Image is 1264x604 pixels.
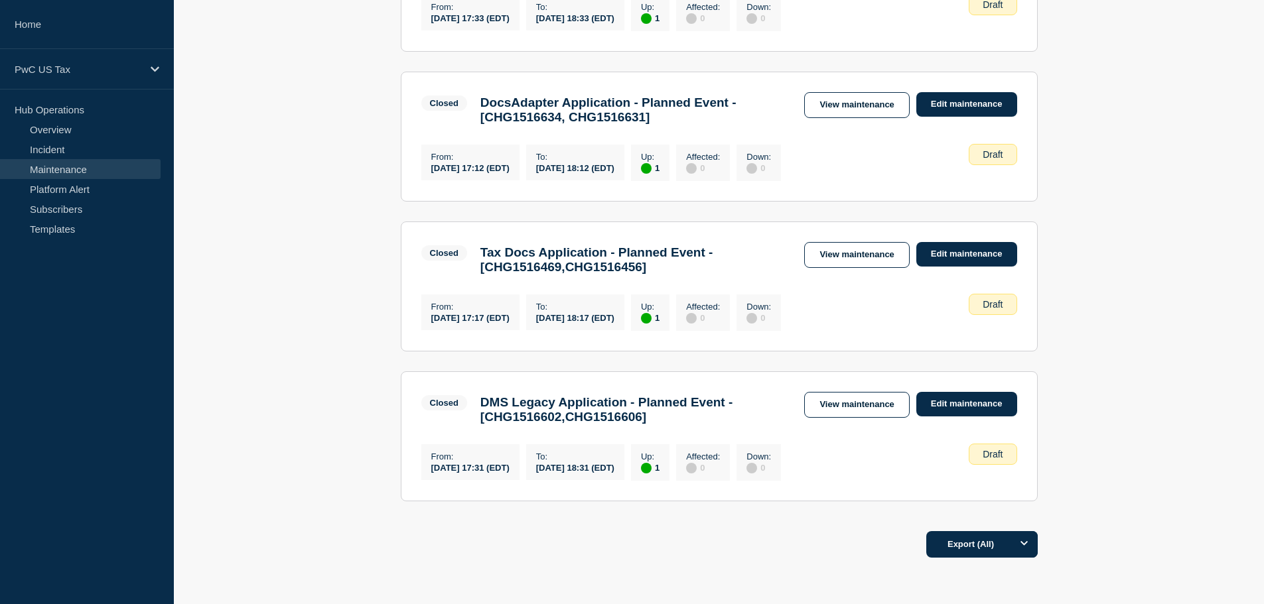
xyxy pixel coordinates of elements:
div: disabled [686,13,697,24]
div: [DATE] 17:33 (EDT) [431,12,510,23]
div: 1 [641,12,660,24]
div: 0 [686,162,720,174]
a: View maintenance [804,92,909,118]
p: Down : [746,302,771,312]
div: 0 [746,461,771,473]
p: From : [431,452,510,461]
a: View maintenance [804,242,909,268]
div: Draft [969,144,1017,165]
p: Down : [746,152,771,162]
p: Up : [641,302,660,312]
div: [DATE] 18:33 (EDT) [536,12,614,23]
div: [DATE] 17:31 (EDT) [431,461,510,473]
div: up [641,313,652,324]
p: From : [431,302,510,312]
a: Edit maintenance [916,92,1017,117]
div: 0 [686,12,720,24]
div: disabled [746,163,757,174]
div: disabled [746,13,757,24]
p: Affected : [686,152,720,162]
div: Closed [430,98,458,108]
p: Down : [746,2,771,12]
p: Up : [641,152,660,162]
a: Edit maintenance [916,392,1017,416]
div: Closed [430,398,458,408]
p: Up : [641,452,660,461]
div: [DATE] 18:12 (EDT) [536,162,614,173]
h3: DocsAdapter Application - Planned Event - [CHG1516634, CHG1516631] [480,95,792,125]
a: Edit maintenance [916,242,1017,267]
div: disabled [746,313,757,324]
div: [DATE] 18:31 (EDT) [536,461,614,473]
h3: DMS Legacy Application - Planned Event - [CHG1516602,CHG1516606] [480,395,792,424]
div: disabled [746,463,757,473]
div: disabled [686,463,697,473]
div: Closed [430,248,458,258]
p: To : [536,152,614,162]
div: disabled [686,313,697,324]
div: 0 [686,461,720,473]
div: 1 [641,461,660,473]
p: To : [536,302,614,312]
p: Down : [746,452,771,461]
p: PwC US Tax [15,64,142,75]
a: View maintenance [804,392,909,418]
p: From : [431,152,510,162]
div: up [641,13,652,24]
div: 0 [746,12,771,24]
div: Draft [969,294,1017,315]
div: [DATE] 17:17 (EDT) [431,312,510,323]
p: Affected : [686,302,720,312]
div: disabled [686,163,697,174]
div: up [641,163,652,174]
div: up [641,463,652,473]
button: Options [1011,531,1038,558]
p: Up : [641,2,660,12]
div: 1 [641,312,660,324]
div: 0 [746,162,771,174]
p: Affected : [686,452,720,461]
div: Draft [969,444,1017,465]
h3: Tax Docs Application - Planned Event - [CHG1516469,CHG1516456] [480,245,792,274]
button: Export (All) [926,531,1038,558]
div: [DATE] 18:17 (EDT) [536,312,614,323]
p: From : [431,2,510,12]
div: [DATE] 17:12 (EDT) [431,162,510,173]
p: To : [536,2,614,12]
div: 0 [686,312,720,324]
p: Affected : [686,2,720,12]
div: 1 [641,162,660,174]
p: To : [536,452,614,461]
div: 0 [746,312,771,324]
